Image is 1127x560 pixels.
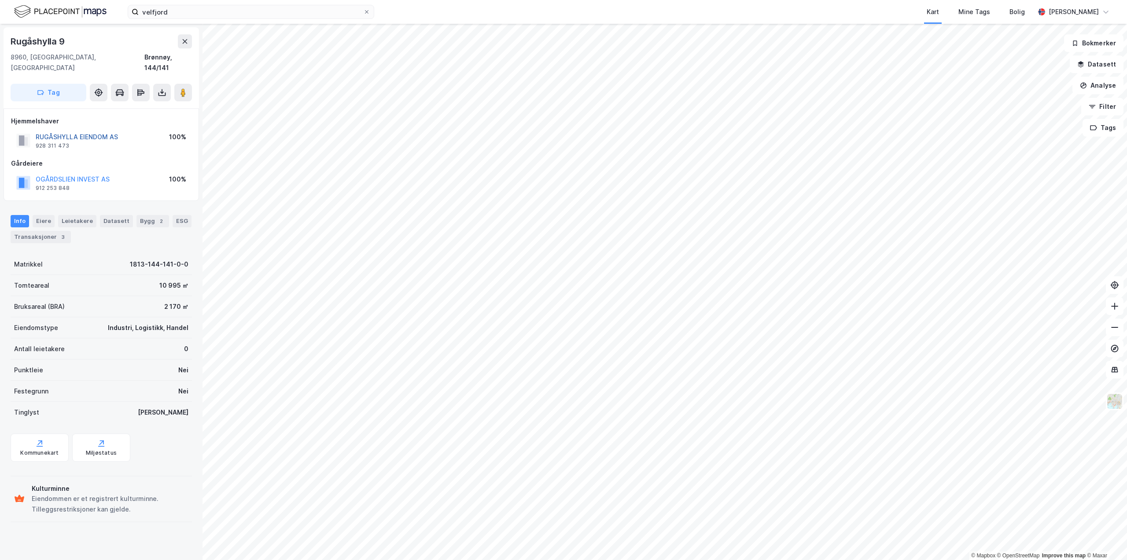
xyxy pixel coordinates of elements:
[11,52,144,73] div: 8960, [GEOGRAPHIC_DATA], [GEOGRAPHIC_DATA]
[36,185,70,192] div: 912 253 848
[59,233,67,241] div: 3
[1083,119,1123,137] button: Tags
[1083,518,1127,560] div: Kontrollprogram for chat
[139,5,363,19] input: Søk på adresse, matrikkel, gårdeiere, leietakere eller personer
[14,301,65,312] div: Bruksareal (BRA)
[1083,518,1127,560] iframe: Chat Widget
[11,116,192,126] div: Hjemmelshaver
[130,259,188,270] div: 1813-144-141-0-0
[178,365,188,375] div: Nei
[14,4,107,19] img: logo.f888ab2527a4732fd821a326f86c7f29.svg
[169,132,186,142] div: 100%
[36,142,69,149] div: 928 311 473
[1072,77,1123,94] button: Analyse
[86,449,117,456] div: Miljøstatus
[14,365,43,375] div: Punktleie
[11,84,86,101] button: Tag
[100,215,133,227] div: Datasett
[11,215,29,227] div: Info
[58,215,96,227] div: Leietakere
[144,52,192,73] div: Brønnøy, 144/141
[1009,7,1025,17] div: Bolig
[32,483,188,494] div: Kulturminne
[33,215,55,227] div: Eiere
[178,386,188,397] div: Nei
[1064,34,1123,52] button: Bokmerker
[169,174,186,185] div: 100%
[157,217,166,226] div: 2
[1042,553,1086,559] a: Improve this map
[958,7,990,17] div: Mine Tags
[14,344,65,354] div: Antall leietakere
[11,231,71,243] div: Transaksjoner
[997,553,1040,559] a: OpenStreetMap
[1081,98,1123,115] button: Filter
[173,215,192,227] div: ESG
[1106,393,1123,410] img: Z
[927,7,939,17] div: Kart
[14,280,49,291] div: Tomteareal
[159,280,188,291] div: 10 995 ㎡
[14,386,48,397] div: Festegrunn
[14,407,39,418] div: Tinglyst
[136,215,169,227] div: Bygg
[11,34,66,48] div: Rugåshylla 9
[20,449,59,456] div: Kommunekart
[32,493,188,515] div: Eiendommen er et registrert kulturminne. Tilleggsrestriksjoner kan gjelde.
[138,407,188,418] div: [PERSON_NAME]
[164,301,188,312] div: 2 170 ㎡
[108,323,188,333] div: Industri, Logistikk, Handel
[1070,56,1123,73] button: Datasett
[184,344,188,354] div: 0
[14,259,43,270] div: Matrikkel
[11,158,192,169] div: Gårdeiere
[1049,7,1099,17] div: [PERSON_NAME]
[971,553,995,559] a: Mapbox
[14,323,58,333] div: Eiendomstype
